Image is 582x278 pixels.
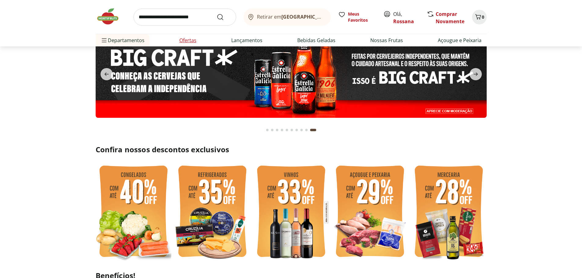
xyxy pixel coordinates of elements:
button: Go to page 3 from fs-carousel [275,123,280,137]
b: [GEOGRAPHIC_DATA]/[GEOGRAPHIC_DATA] [281,13,384,20]
a: Lançamentos [231,37,262,44]
input: search [134,9,236,26]
button: Go to page 2 from fs-carousel [270,123,275,137]
img: stella [96,23,487,118]
img: refrigerados [174,162,250,263]
a: Comprar Novamente [436,11,464,25]
button: Carrinho [472,10,487,24]
a: Nossas Frutas [370,37,403,44]
a: Ofertas [179,37,196,44]
button: Go to page 8 from fs-carousel [299,123,304,137]
span: Meus Favoritos [348,11,376,23]
h2: Confira nossos descontos exclusivos [96,145,487,154]
a: Rossana [393,18,414,25]
img: Hortifruti [96,7,126,26]
button: previous [96,68,118,80]
button: Go to page 1 from fs-carousel [265,123,270,137]
span: Olá, [393,10,420,25]
img: feira [96,162,171,263]
button: Go to page 9 from fs-carousel [304,123,309,137]
a: Bebidas Geladas [297,37,335,44]
button: next [465,68,487,80]
span: 0 [482,14,484,20]
img: vinho [253,162,329,263]
button: Go to page 4 from fs-carousel [280,123,284,137]
img: mercearia [411,162,487,263]
button: Submit Search [217,13,231,21]
a: Meus Favoritos [338,11,376,23]
span: Departamentos [101,33,145,48]
button: Retirar em[GEOGRAPHIC_DATA]/[GEOGRAPHIC_DATA] [243,9,331,26]
button: Current page from fs-carousel [309,123,317,137]
img: açougue [332,162,408,263]
button: Menu [101,33,108,48]
button: Go to page 7 from fs-carousel [294,123,299,137]
button: Go to page 6 from fs-carousel [289,123,294,137]
span: Retirar em [257,14,324,20]
button: Go to page 5 from fs-carousel [284,123,289,137]
a: Açougue e Peixaria [438,37,481,44]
